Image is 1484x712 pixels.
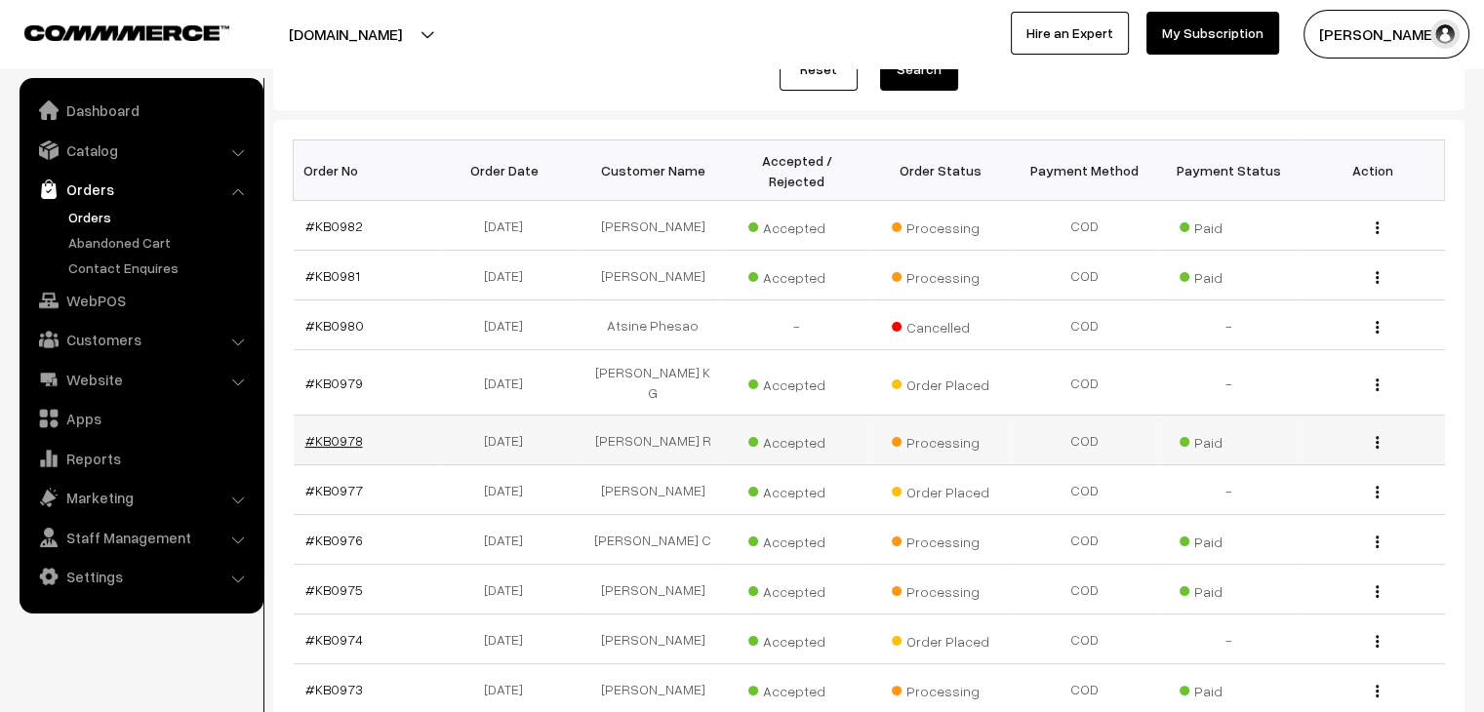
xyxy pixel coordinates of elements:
[748,527,846,552] span: Accepted
[582,300,726,350] td: Atsine Phesao
[582,415,726,465] td: [PERSON_NAME] R
[437,251,582,300] td: [DATE]
[24,322,257,357] a: Customers
[582,515,726,565] td: [PERSON_NAME] C
[1376,486,1379,498] img: Menu
[892,576,989,602] span: Processing
[582,465,726,515] td: [PERSON_NAME]
[24,172,257,207] a: Orders
[1146,12,1279,55] a: My Subscription
[748,477,846,502] span: Accepted
[1157,465,1302,515] td: -
[880,48,958,91] button: Search
[24,559,257,594] a: Settings
[437,465,582,515] td: [DATE]
[305,218,363,234] a: #KB0982
[748,427,846,453] span: Accepted
[748,262,846,288] span: Accepted
[63,257,257,278] a: Contact Enquires
[1376,635,1379,648] img: Menu
[892,676,989,701] span: Processing
[582,350,726,415] td: [PERSON_NAME] K G
[437,515,582,565] td: [DATE]
[892,477,989,502] span: Order Placed
[1376,585,1379,598] img: Menu
[305,631,363,648] a: #KB0974
[892,213,989,238] span: Processing
[869,140,1014,201] th: Order Status
[582,140,726,201] th: Customer Name
[1376,535,1379,548] img: Menu
[437,140,582,201] th: Order Date
[1376,436,1379,449] img: Menu
[194,113,210,129] img: tab_keywords_by_traffic_grey.svg
[1013,350,1157,415] td: COD
[582,251,726,300] td: [PERSON_NAME]
[1013,565,1157,614] td: COD
[725,300,869,350] td: -
[24,20,195,43] a: COMMMERCE
[24,25,229,40] img: COMMMERCE
[748,213,846,238] span: Accepted
[437,201,582,251] td: [DATE]
[1301,140,1445,201] th: Action
[892,312,989,337] span: Cancelled
[74,115,175,128] div: Domain Overview
[24,362,257,397] a: Website
[1157,350,1302,415] td: -
[305,482,363,498] a: #KB0977
[305,267,360,284] a: #KB0981
[221,10,470,59] button: [DOMAIN_NAME]
[53,113,68,129] img: tab_domain_overview_orange.svg
[294,140,438,201] th: Order No
[582,565,726,614] td: [PERSON_NAME]
[1013,515,1157,565] td: COD
[1376,685,1379,697] img: Menu
[1011,12,1129,55] a: Hire an Expert
[892,262,989,288] span: Processing
[1180,427,1277,453] span: Paid
[305,375,363,391] a: #KB0979
[24,401,257,436] a: Apps
[24,441,257,476] a: Reports
[1180,262,1277,288] span: Paid
[1376,271,1379,284] img: Menu
[24,133,257,168] a: Catalog
[748,576,846,602] span: Accepted
[437,565,582,614] td: [DATE]
[1180,576,1277,602] span: Paid
[1304,10,1469,59] button: [PERSON_NAME]…
[1180,676,1277,701] span: Paid
[1376,321,1379,334] img: Menu
[437,415,582,465] td: [DATE]
[1013,251,1157,300] td: COD
[1157,300,1302,350] td: -
[1013,465,1157,515] td: COD
[748,370,846,395] span: Accepted
[437,350,582,415] td: [DATE]
[1376,221,1379,234] img: Menu
[305,317,364,334] a: #KB0980
[55,31,96,47] div: v 4.0.24
[1013,415,1157,465] td: COD
[216,115,329,128] div: Keywords by Traffic
[892,427,989,453] span: Processing
[748,626,846,652] span: Accepted
[305,581,363,598] a: #KB0975
[31,31,47,47] img: logo_orange.svg
[1180,213,1277,238] span: Paid
[892,370,989,395] span: Order Placed
[1430,20,1460,49] img: user
[24,283,257,318] a: WebPOS
[63,207,257,227] a: Orders
[892,527,989,552] span: Processing
[725,140,869,201] th: Accepted / Rejected
[63,232,257,253] a: Abandoned Cart
[1013,140,1157,201] th: Payment Method
[1157,614,1302,664] td: -
[892,626,989,652] span: Order Placed
[748,676,846,701] span: Accepted
[1013,201,1157,251] td: COD
[780,48,858,91] a: Reset
[305,681,363,697] a: #KB0973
